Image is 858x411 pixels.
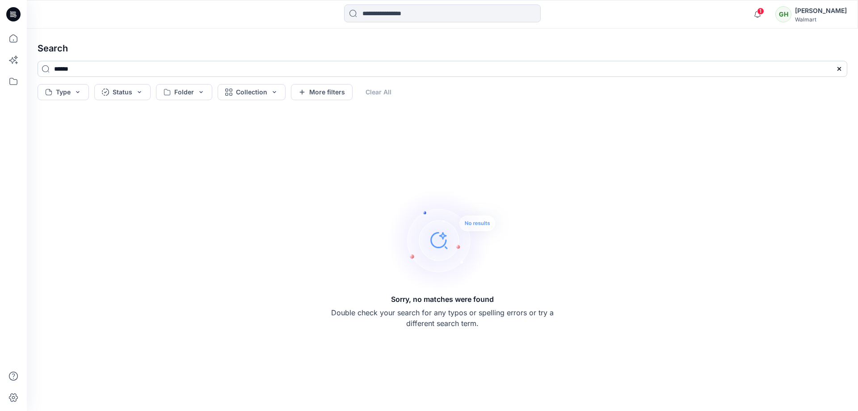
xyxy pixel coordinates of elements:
[38,84,89,100] button: Type
[795,16,847,23] div: Walmart
[757,8,764,15] span: 1
[775,6,791,22] div: GH
[387,186,512,294] img: Sorry, no matches were found
[30,36,854,61] h4: Search
[156,84,212,100] button: Folder
[391,294,494,305] h5: Sorry, no matches were found
[218,84,286,100] button: Collection
[795,5,847,16] div: [PERSON_NAME]
[291,84,353,100] button: More filters
[94,84,151,100] button: Status
[331,307,554,329] p: Double check your search for any typos or spelling errors or try a different search term.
